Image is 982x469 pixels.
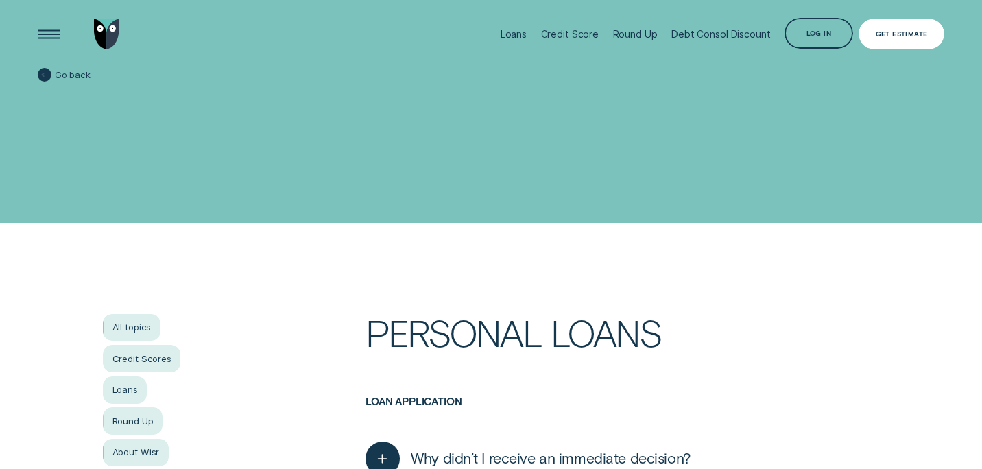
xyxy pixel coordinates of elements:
button: Log in [785,18,852,49]
span: Go back [55,69,91,81]
div: Loans [501,28,527,40]
a: About Wisr [103,439,168,466]
button: Submit your search query. [582,183,616,217]
button: Open Menu [34,19,64,49]
span: Why didn’t I receive an immediate decision? [411,449,690,468]
img: Wisr [94,19,119,49]
a: Credit Scores [103,345,180,372]
a: All topics [103,314,160,341]
h1: Personal Loans [366,314,879,396]
input: Search for anything... [38,183,583,217]
div: Get Estimate [876,31,928,37]
a: Go back [38,68,91,82]
a: Get Estimate [859,19,945,49]
a: Loans [103,376,147,404]
div: Debt Consol Discount [671,28,770,40]
a: Round Up [103,407,162,435]
div: Round Up [613,28,658,40]
h3: Loan application [366,396,879,433]
div: Credit Score [541,28,599,40]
